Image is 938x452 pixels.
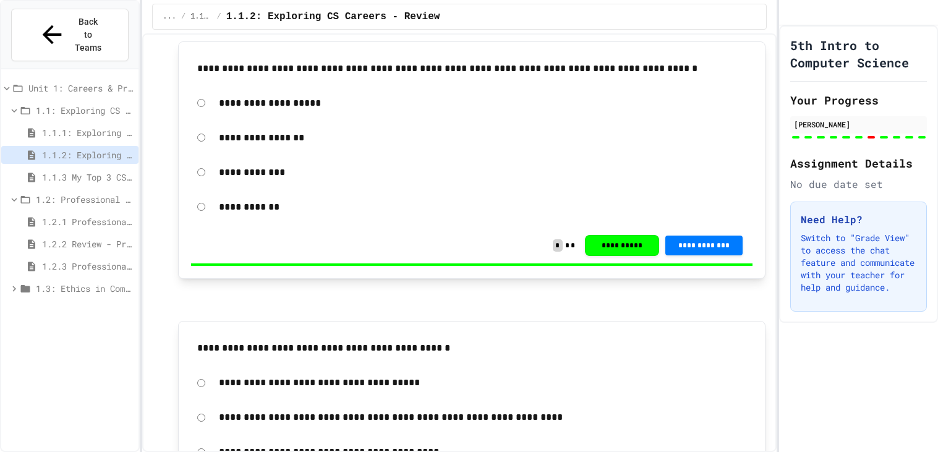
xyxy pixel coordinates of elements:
p: Switch to "Grade View" to access the chat feature and communicate with your teacher for help and ... [801,232,916,294]
div: No due date set [790,177,927,192]
h3: Need Help? [801,212,916,227]
span: Unit 1: Careers & Professionalism [28,82,134,95]
button: Back to Teams [11,9,129,61]
div: [PERSON_NAME] [794,119,923,130]
span: Back to Teams [74,15,103,54]
span: 1.3: Ethics in Computing [36,282,134,295]
h2: Assignment Details [790,155,927,172]
span: 1.1.1: Exploring CS Careers [42,126,134,139]
h1: 5th Intro to Computer Science [790,36,927,71]
span: 1.2: Professional Communication [36,193,134,206]
span: ... [163,12,176,22]
span: 1.2.1 Professional Communication [42,215,134,228]
h2: Your Progress [790,92,927,109]
span: 1.1.2: Exploring CS Careers - Review [42,148,134,161]
span: 1.1.3 My Top 3 CS Careers! [42,171,134,184]
span: 1.2.2 Review - Professional Communication [42,237,134,250]
span: / [216,12,221,22]
span: 1.1: Exploring CS Careers [190,12,211,22]
span: / [181,12,185,22]
span: 1.1: Exploring CS Careers [36,104,134,117]
span: 1.1.2: Exploring CS Careers - Review [226,9,440,24]
span: 1.2.3 Professional Communication Challenge [42,260,134,273]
